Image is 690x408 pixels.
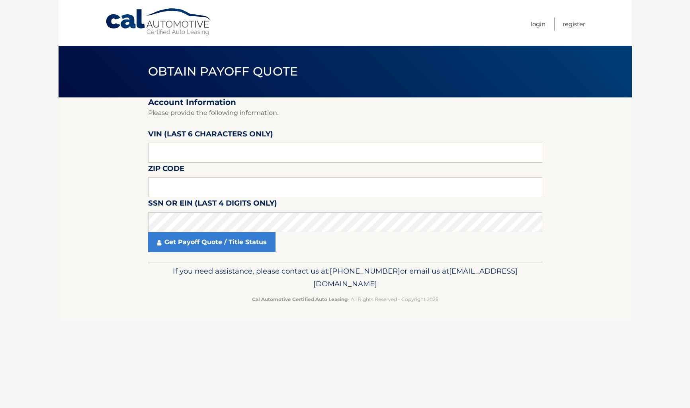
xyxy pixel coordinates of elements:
p: - All Rights Reserved - Copyright 2025 [153,295,537,303]
strong: Cal Automotive Certified Auto Leasing [252,296,348,302]
h2: Account Information [148,97,542,107]
a: Register [563,17,585,31]
label: Zip Code [148,163,184,177]
p: If you need assistance, please contact us at: or email us at [153,265,537,290]
p: Please provide the following information. [148,107,542,119]
label: VIN (last 6 characters only) [148,128,273,143]
span: [PHONE_NUMBER] [330,266,400,276]
label: SSN or EIN (last 4 digits only) [148,197,277,212]
a: Cal Automotive [105,8,213,36]
a: Login [531,17,545,31]
span: Obtain Payoff Quote [148,64,298,79]
a: Get Payoff Quote / Title Status [148,232,276,252]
